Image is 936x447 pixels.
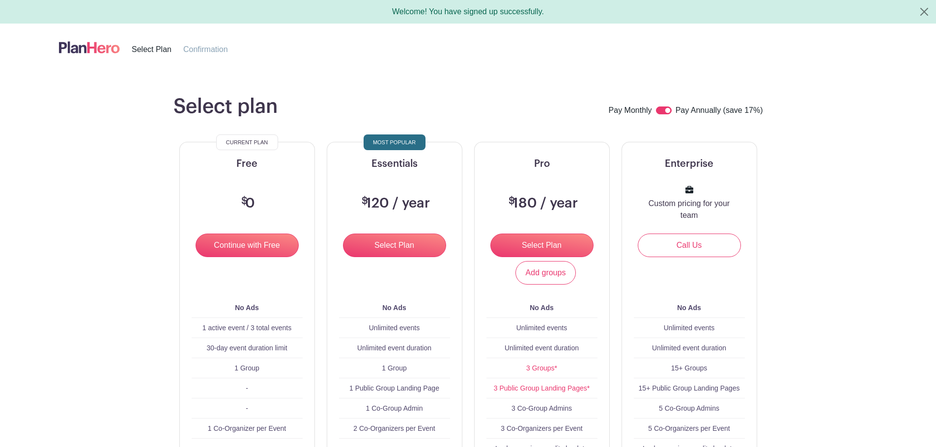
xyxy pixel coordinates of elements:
span: 5 Co-Group Admins [659,404,719,412]
h3: 120 / year [359,195,430,212]
h5: Free [192,158,303,170]
input: Continue with Free [196,234,299,257]
span: 3 Co-Group Admins [511,404,572,412]
span: 5 Co-Organizers per Event [648,424,730,432]
span: $ [509,196,515,206]
h3: 180 / year [506,195,578,212]
span: 1 Public Group Landing Page [349,384,439,392]
h3: 0 [239,195,255,212]
span: 15+ Groups [671,364,708,372]
span: $ [362,196,368,206]
a: 3 Public Group Landing Pages* [494,384,590,392]
span: - [246,404,248,412]
b: No Ads [235,304,258,312]
span: - [246,384,248,392]
b: No Ads [677,304,701,312]
label: Pay Monthly [609,105,652,117]
a: Call Us [638,234,741,257]
p: Custom pricing for your team [646,198,733,221]
span: Unlimited event duration [652,344,726,352]
a: 3 Groups* [526,364,557,372]
span: 30-day event duration limit [206,344,287,352]
b: No Ads [382,304,406,312]
span: Unlimited event duration [357,344,431,352]
span: 1 active event / 3 total events [202,324,291,332]
span: 1 Group [234,364,259,372]
span: 2 Co-Organizers per Event [353,424,435,432]
span: Unlimited events [369,324,420,332]
span: 1 Co-Organizer per Event [208,424,286,432]
h5: Pro [486,158,597,170]
b: No Ads [530,304,553,312]
input: Select Plan [343,234,446,257]
span: 1 Co-Group Admin [366,404,423,412]
span: Unlimited events [516,324,567,332]
h5: Essentials [339,158,450,170]
span: Most Popular [373,136,416,148]
span: Unlimited events [664,324,715,332]
h5: Enterprise [634,158,745,170]
label: Pay Annually (save 17%) [676,105,763,117]
h1: Select plan [173,95,278,118]
input: Select Plan [490,234,594,257]
span: $ [241,196,248,206]
span: Current Plan [226,136,268,148]
span: Select Plan [132,45,171,53]
a: Add groups [515,261,576,285]
span: Unlimited event duration [505,344,579,352]
span: 15+ Public Group Landing Pages [639,384,740,392]
span: 3 Co-Organizers per Event [501,424,583,432]
img: logo-507f7623f17ff9eddc593b1ce0a138ce2505c220e1c5a4e2b4648c50719b7d32.svg [59,39,120,55]
span: Confirmation [183,45,228,53]
span: 1 Group [382,364,407,372]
